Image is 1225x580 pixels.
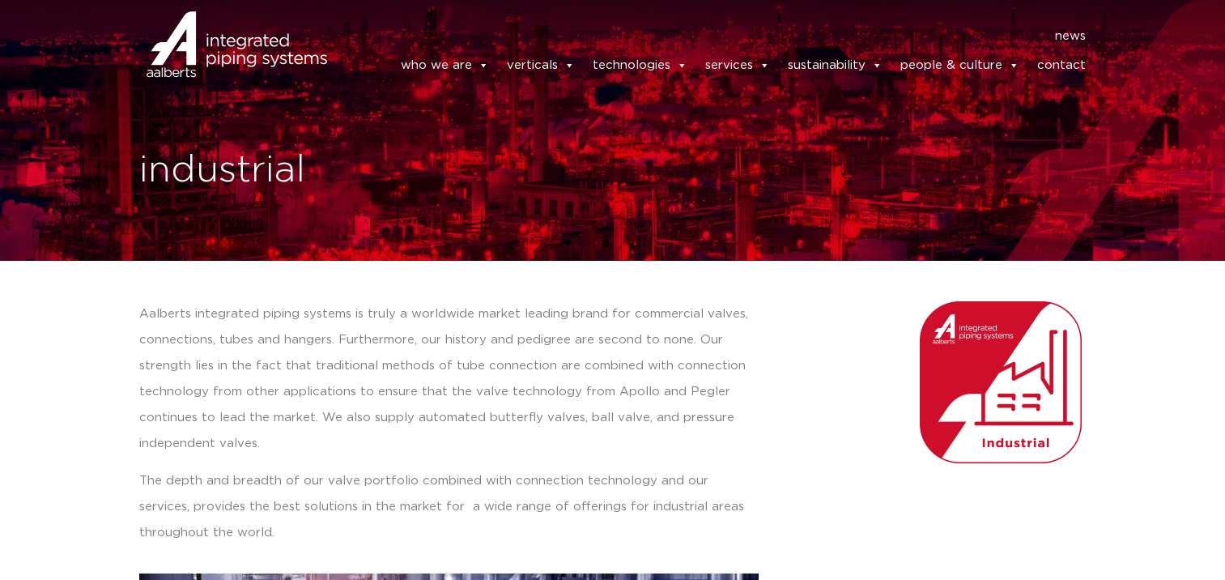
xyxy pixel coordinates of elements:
[593,49,687,82] a: technologies
[705,49,770,82] a: services
[900,49,1019,82] a: people & culture
[1037,49,1086,82] a: contact
[139,468,759,546] p: The depth and breadth of our valve portfolio combined with connection technology and our services...
[139,145,605,197] h1: industrial
[401,49,489,82] a: who we are
[920,301,1082,463] img: Aalberts_IPS_icon_industrial_rgb
[507,49,575,82] a: verticals
[788,49,883,82] a: sustainability
[139,301,759,457] p: Aalberts integrated piping systems is truly a worldwide market leading brand for commercial valve...
[1055,23,1086,49] a: news
[351,23,1087,49] nav: Menu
